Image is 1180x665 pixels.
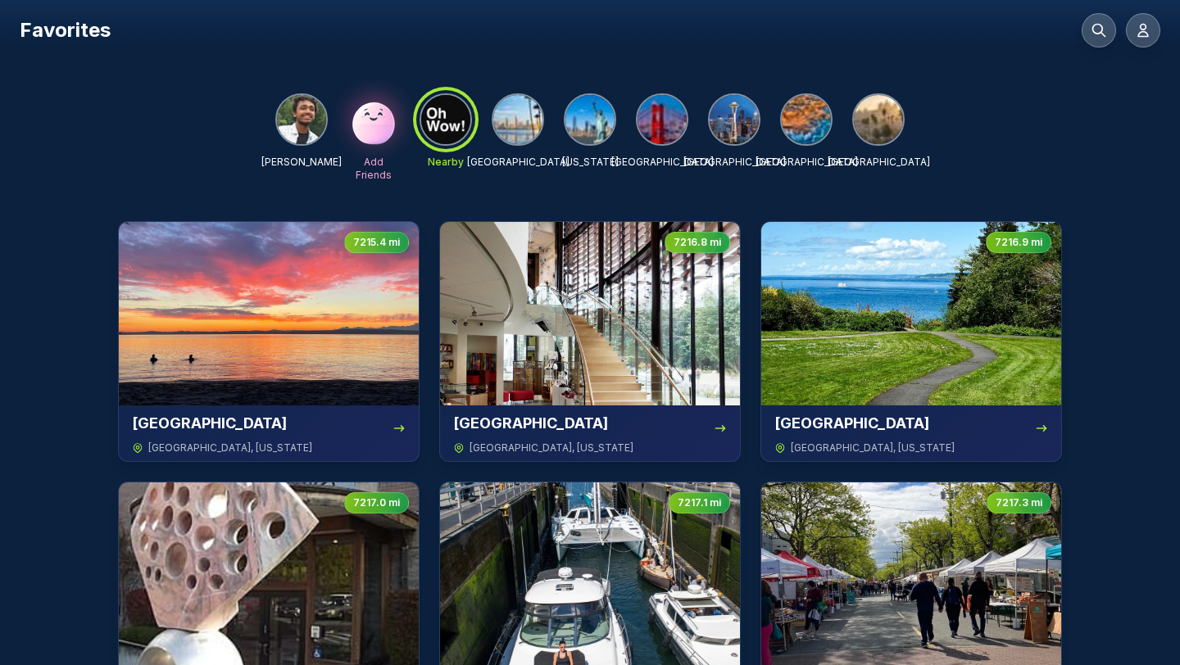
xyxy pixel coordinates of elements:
[854,95,903,144] img: Los Angeles
[20,17,111,43] h1: Favorites
[756,156,858,169] p: [GEOGRAPHIC_DATA]
[453,412,608,435] h3: [GEOGRAPHIC_DATA]
[493,95,542,144] img: San Diego
[791,441,955,455] span: [GEOGRAPHIC_DATA] , [US_STATE]
[562,156,619,169] p: [US_STATE]
[440,222,740,405] img: Bainbridge Island Museum of Art
[710,95,759,144] img: Seattle
[353,496,400,509] span: 7217.0 mi
[132,412,287,435] h3: [GEOGRAPHIC_DATA]
[674,236,721,249] span: 7216.8 mi
[761,222,1061,405] img: Discovery Park
[148,441,312,455] span: [GEOGRAPHIC_DATA] , [US_STATE]
[678,496,721,509] span: 7217.1 mi
[995,236,1042,249] span: 7216.9 mi
[611,156,714,169] p: [GEOGRAPHIC_DATA]
[828,156,930,169] p: [GEOGRAPHIC_DATA]
[347,93,400,146] img: Add Friends
[261,156,342,169] p: [PERSON_NAME]
[470,441,633,455] span: [GEOGRAPHIC_DATA] , [US_STATE]
[347,156,400,182] p: Add Friends
[774,412,929,435] h3: [GEOGRAPHIC_DATA]
[353,236,400,249] span: 7215.4 mi
[467,156,570,169] p: [GEOGRAPHIC_DATA]
[565,95,615,144] img: New York
[683,156,786,169] p: [GEOGRAPHIC_DATA]
[638,95,687,144] img: San Francisco
[996,496,1042,509] span: 7217.3 mi
[119,222,419,405] img: Golden Gardens Park
[428,156,464,169] p: Nearby
[277,95,326,144] img: NIKHIL AGARWAL
[782,95,831,144] img: Orange County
